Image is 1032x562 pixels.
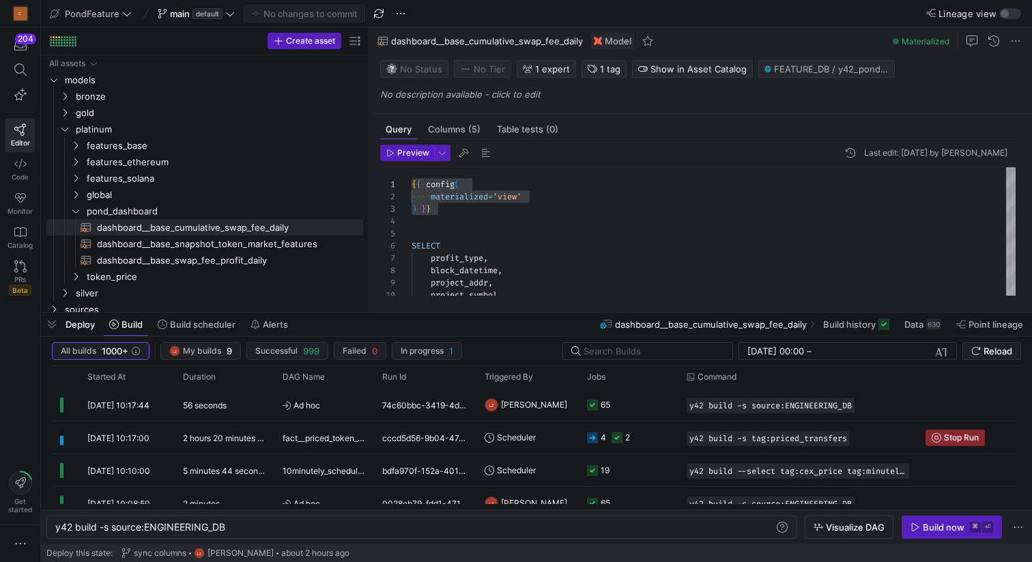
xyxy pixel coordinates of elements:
[488,277,493,288] span: ,
[183,466,267,476] y42-duration: 5 minutes 44 seconds
[428,125,481,134] span: Columns
[46,72,363,88] div: Press SPACE to select this row.
[380,203,395,215] div: 3
[380,289,395,301] div: 10
[380,277,395,289] div: 9
[170,319,235,330] span: Build scheduler
[46,121,363,137] div: Press SPACE to select this row.
[431,191,488,202] span: materialized
[46,88,363,104] div: Press SPACE to select this row.
[87,498,150,509] span: [DATE] 10:08:50
[8,497,32,514] span: Get started
[380,227,395,240] div: 5
[386,125,412,134] span: Query
[65,302,361,318] span: sources
[87,269,361,285] span: token_price
[380,264,395,277] div: 8
[14,7,27,20] div: C
[46,55,363,72] div: Press SPACE to select this row.
[46,5,135,23] button: PondFeature
[535,64,570,74] span: 1 expert
[601,421,606,453] div: 4
[774,64,889,74] span: FEATURE_DB / y42_pondfeature_main / DASHBOARD__BASE_CUMULATIVE_SWAP_FEE_DAILY
[76,89,361,104] span: bronze
[5,186,35,221] a: Monitor
[5,152,35,186] a: Code
[460,64,471,74] img: No tier
[283,488,366,520] span: Ad hoc
[65,8,119,19] span: PondFeature
[87,138,361,154] span: features_base
[9,285,31,296] span: Beta
[61,346,96,356] span: All builds
[8,241,33,249] span: Catalog
[962,342,1021,360] button: Reload
[183,346,221,356] span: My builds
[5,2,35,25] a: C
[392,342,462,360] button: In progress1
[87,154,361,170] span: features_ethereum
[283,372,325,382] span: DAG Name
[46,203,363,219] div: Press SPACE to select this row.
[431,253,483,264] span: profit_type
[15,33,36,44] div: 204
[97,220,347,236] span: dashboard__base_cumulative_swap_fee_daily​​​​​​​​​​
[426,203,431,214] span: }
[605,36,631,46] span: Model
[401,346,444,356] span: In progress
[902,516,1002,539] button: Build now⌘⏎
[485,496,498,510] div: LZ
[380,240,395,252] div: 6
[944,433,979,442] span: Stop Run
[498,290,502,300] span: ,
[926,430,985,446] button: Stop Run
[52,487,1017,520] div: Press SPACE to select this row.
[497,421,536,453] span: Scheduler
[898,313,947,336] button: Data630
[380,191,395,203] div: 2
[343,346,367,356] span: Failed
[380,215,395,227] div: 4
[386,64,442,74] span: No Status
[582,60,627,78] button: 1 tag
[46,154,363,170] div: Press SPACE to select this row.
[805,516,893,539] button: Visualize DAG
[46,104,363,121] div: Press SPACE to select this row.
[334,342,386,360] button: Failed0
[814,346,904,356] input: End datetime
[650,64,747,74] span: Show in Asset Catalog
[904,319,923,330] span: Data
[46,548,113,558] span: Deploy this state:
[244,313,294,336] button: Alerts
[412,240,440,251] span: SELECT
[46,236,363,252] a: dashboard__base_snapshot_token_market_features​​​​​​​​​​
[386,64,397,74] img: No status
[87,171,361,186] span: features_solana
[546,125,558,134] span: (0)
[601,389,610,421] div: 65
[121,319,143,330] span: Build
[46,219,363,236] a: dashboard__base_cumulative_swap_fee_daily​​​​​​​​​​
[14,275,26,283] span: PRs
[283,422,366,454] span: fact__priced_token_transfers
[454,60,511,78] button: No tierNo Tier
[758,60,895,78] button: FEATURE_DB / y42_pondfeature_main / DASHBOARD__BASE_CUMULATIVE_SWAP_FEE_DAILY
[227,346,232,356] span: 9
[689,499,852,509] span: y42 build -s source:ENGINEERING_DB
[460,64,505,74] span: No Tier
[286,36,335,46] span: Create asset
[87,372,126,382] span: Started At
[160,342,241,360] button: LZMy builds9
[501,487,567,519] span: [PERSON_NAME]
[66,319,95,330] span: Deploy
[46,219,363,236] div: Press SPACE to select this row.
[134,548,186,558] span: sync columns
[483,253,488,264] span: ,
[412,179,416,190] span: {
[601,487,610,519] div: 65
[416,179,421,190] span: {
[517,60,576,78] button: 1 expert
[498,265,502,276] span: ,
[5,118,35,152] a: Editor
[493,191,521,202] span: 'view'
